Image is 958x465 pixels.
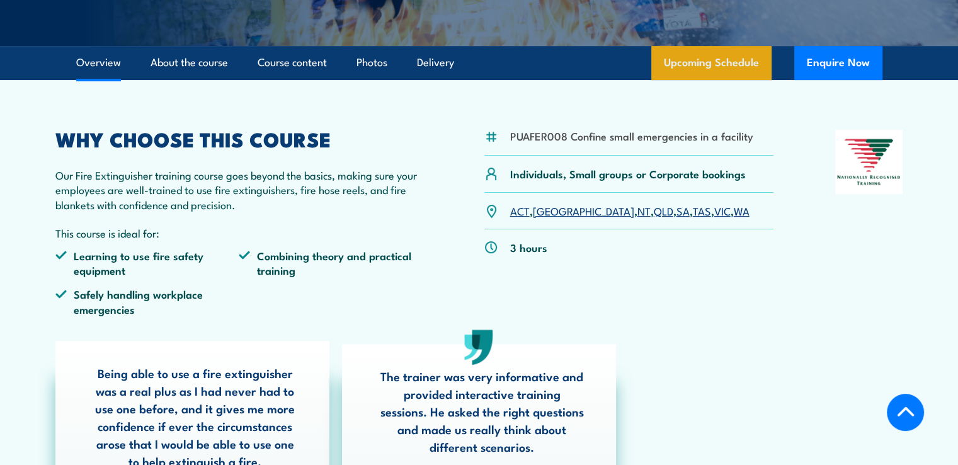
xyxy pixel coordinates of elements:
[356,46,387,79] a: Photos
[734,203,750,218] a: WA
[55,287,239,316] li: Safely handling workplace emergencies
[693,203,711,218] a: TAS
[651,46,772,80] a: Upcoming Schedule
[794,46,882,80] button: Enquire Now
[510,203,530,218] a: ACT
[55,226,423,240] p: This course is ideal for:
[55,248,239,278] li: Learning to use fire safety equipment
[239,248,423,278] li: Combining theory and practical training
[510,166,746,181] p: Individuals, Small groups or Corporate bookings
[714,203,731,218] a: VIC
[510,240,547,255] p: 3 hours
[151,46,228,79] a: About the course
[417,46,454,79] a: Delivery
[654,203,673,218] a: QLD
[55,168,423,212] p: Our Fire Extinguisher training course goes beyond the basics, making sure your employees are well...
[55,130,423,147] h2: WHY CHOOSE THIS COURSE
[533,203,634,218] a: [GEOGRAPHIC_DATA]
[835,130,903,194] img: Nationally Recognised Training logo.
[258,46,327,79] a: Course content
[76,46,121,79] a: Overview
[379,367,584,456] p: The trainer was very informative and provided interactive training sessions. He asked the right q...
[637,203,651,218] a: NT
[676,203,690,218] a: SA
[510,204,750,218] p: , , , , , , ,
[510,129,753,143] li: PUAFER008 Confine small emergencies in a facility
